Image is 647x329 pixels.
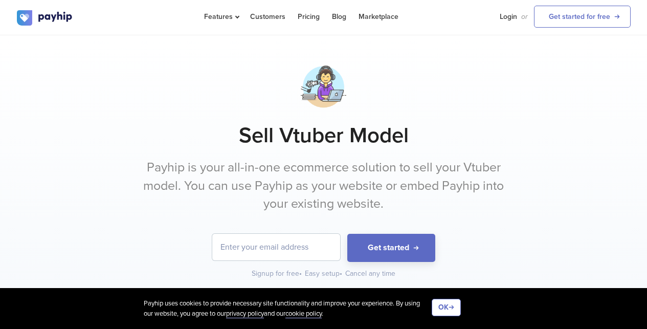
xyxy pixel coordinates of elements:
a: cookie policy [285,310,322,318]
span: • [340,269,342,278]
span: • [299,269,302,278]
span: Features [204,12,238,21]
a: privacy policy [226,310,264,318]
p: Payhip is your all-in-one ecommerce solution to sell your Vtuber model. You can use Payhip as you... [132,159,516,213]
a: Get started for free [534,6,631,28]
div: Cancel any time [345,269,395,279]
div: Payhip uses cookies to provide necessary site functionality and improve your experience. By using... [144,299,432,319]
h1: Sell Vtuber Model [17,123,631,148]
div: Signup for free [252,269,303,279]
button: Get started [347,234,435,262]
button: OK [432,299,461,316]
img: logo.svg [17,10,73,26]
img: podcast-radio-1-dwt3al1mzkkxj51va4xnt.png [298,61,349,113]
div: Easy setup [305,269,343,279]
input: Enter your email address [212,234,340,260]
